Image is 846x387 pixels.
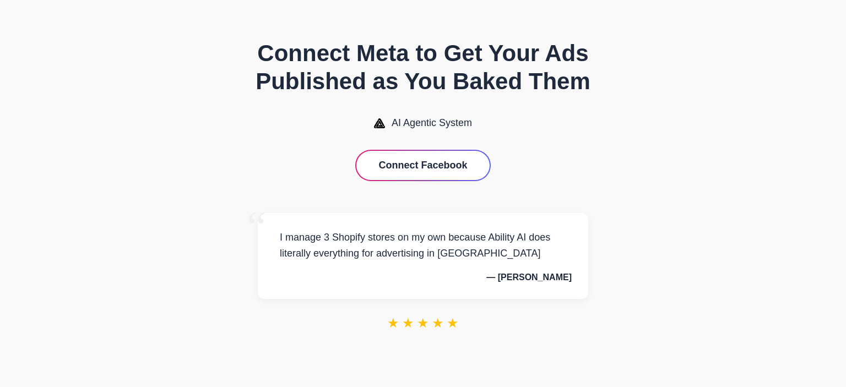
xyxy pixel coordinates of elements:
[432,315,444,331] span: ★
[274,272,572,282] p: — [PERSON_NAME]
[247,202,267,252] span: “
[214,40,632,95] h1: Connect Meta to Get Your Ads Published as You Baked Them
[274,230,572,261] p: I manage 3 Shopify stores on my own because Ability AI does literally everything for advertising ...
[374,118,385,128] img: AI Agentic System Logo
[417,315,429,331] span: ★
[392,117,472,129] span: AI Agentic System
[387,315,399,331] span: ★
[356,151,489,180] button: Connect Facebook
[447,315,459,331] span: ★
[402,315,414,331] span: ★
